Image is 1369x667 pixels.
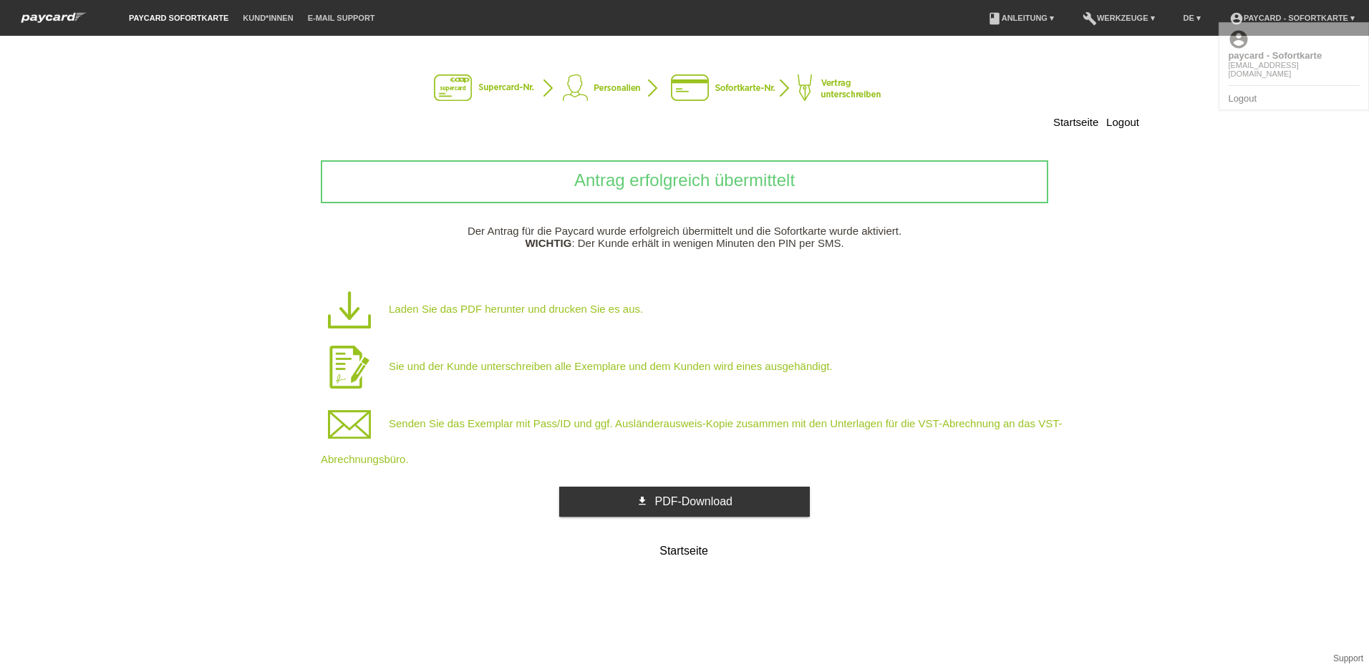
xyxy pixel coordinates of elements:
div: [EMAIL_ADDRESS][DOMAIN_NAME] [1228,61,1360,78]
p: Senden Sie das Exemplar mit Pass/ID und ggf. Ausländerausweis-Kopie zusammen mit den Unterlagen f... [321,396,1094,465]
a: paycard Sofortkarte [122,14,236,22]
img: icon-mail.png [321,396,378,453]
i: get_app [637,495,648,507]
a: DE ▾ [1176,14,1208,22]
p: Laden Sie das PDF herunter und drucken Sie es aus. [321,281,1094,339]
b: paycard - Sofortkarte [1228,50,1322,61]
p: Sie und der Kunde unterschreiben alle Exemplare und dem Kunden wird eines ausgehändigt. [321,339,1094,396]
i: account_circle [1229,11,1244,26]
img: icon-download.png [321,281,378,339]
a: buildWerkzeuge ▾ [1075,14,1162,22]
p: Der Antrag für die Paycard wurde erfolgreich übermittelt und die Sofortkarte wurde aktiviert. : D... [230,225,1139,249]
div: Antrag erfolgreich übermittelt [321,160,1048,203]
a: Logout [1106,116,1139,128]
a: Startseite [559,540,810,563]
i: book [987,11,1002,26]
i: build [1083,11,1097,26]
span: PDF-Download [654,495,732,507]
a: paycard Sofortkarte [14,16,93,27]
a: Logout [1228,93,1257,104]
img: instantcard-v2-de-4.png [434,74,935,103]
i: account_circle [1228,29,1249,50]
img: icon-sign.png [321,339,378,396]
a: account_circlepaycard - Sofortkarte ▾ [1222,14,1362,22]
a: Support [1333,653,1363,663]
a: bookAnleitung ▾ [980,14,1061,22]
a: Kund*innen [236,14,300,22]
a: E-Mail Support [301,14,382,22]
a: Startseite [1053,116,1098,128]
b: WICHTIG [525,237,571,249]
a: get_app PDF-Download [559,487,810,517]
img: paycard Sofortkarte [14,10,93,25]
